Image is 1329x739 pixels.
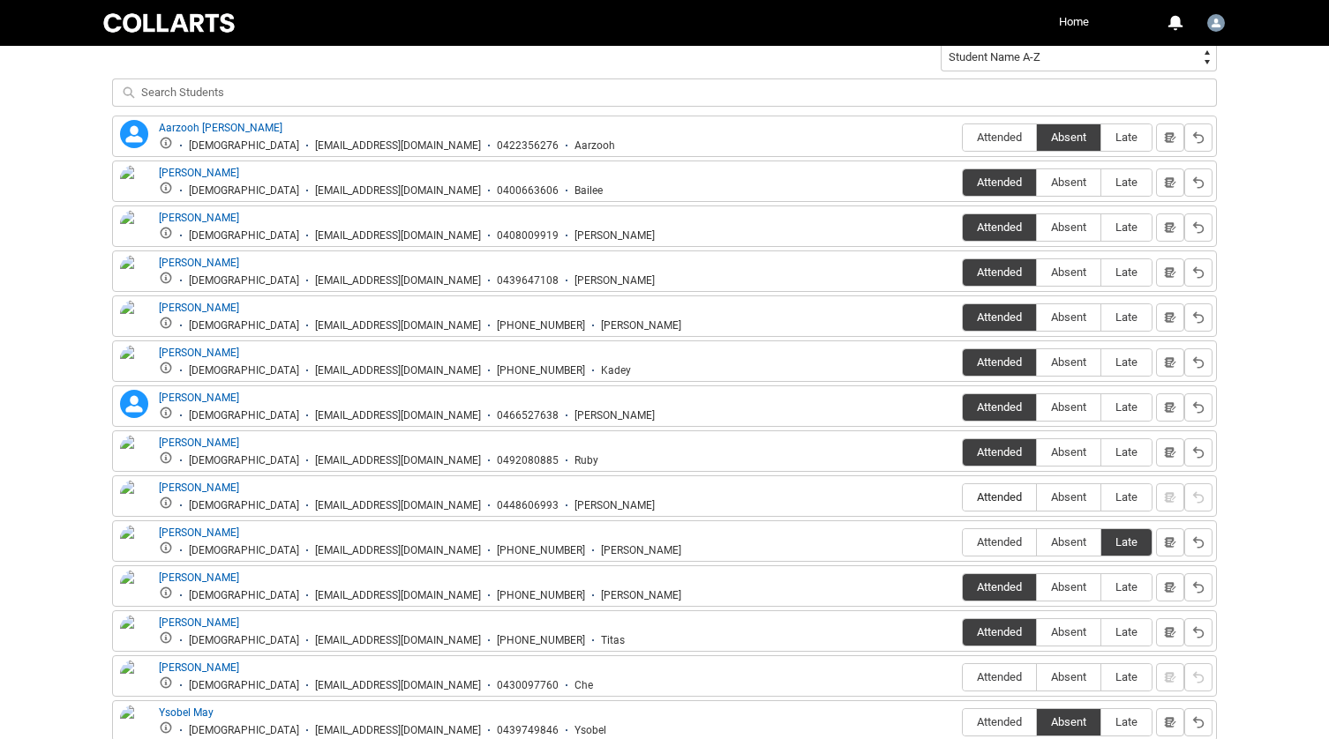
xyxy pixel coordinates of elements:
button: Reset [1184,573,1213,601]
span: Absent [1037,400,1100,414]
div: 0430097760 [497,679,559,692]
div: [EMAIL_ADDRESS][DOMAIN_NAME] [315,724,481,737]
span: Attended [963,445,1036,459]
div: [DEMOGRAPHIC_DATA] [189,274,299,287]
img: Vonnie Powers [120,660,148,698]
button: Reset [1184,258,1213,287]
span: Late [1101,355,1152,369]
button: Reset [1184,528,1213,556]
img: Ruby Evele [120,435,148,474]
span: Absent [1037,715,1100,728]
div: 0492080885 [497,454,559,467]
span: Absent [1037,535,1100,549]
a: [PERSON_NAME] [159,347,239,359]
img: Seth Barker [120,480,148,519]
a: [PERSON_NAME] [159,571,239,584]
div: [DEMOGRAPHIC_DATA] [189,319,299,332]
span: Absent [1037,265,1100,279]
div: [PERSON_NAME] [601,589,681,602]
div: [EMAIL_ADDRESS][DOMAIN_NAME] [315,184,481,198]
a: [PERSON_NAME] [159,392,239,404]
span: Late [1101,400,1152,414]
div: [DEMOGRAPHIC_DATA] [189,364,299,377]
span: Attended [963,131,1036,144]
lightning-icon: Nathania Suryanto [120,390,148,418]
img: Bailee Kemp [120,165,148,204]
button: Notes [1156,168,1184,197]
div: [EMAIL_ADDRESS][DOMAIN_NAME] [315,364,481,377]
button: Notes [1156,213,1184,242]
button: Notes [1156,573,1184,601]
img: Emma.Valente [1207,14,1225,32]
span: Late [1101,670,1152,683]
div: [DEMOGRAPHIC_DATA] [189,409,299,422]
div: [EMAIL_ADDRESS][DOMAIN_NAME] [315,454,481,467]
a: Ysobel May [159,706,214,719]
div: [EMAIL_ADDRESS][DOMAIN_NAME] [315,139,481,153]
div: [EMAIL_ADDRESS][DOMAIN_NAME] [315,274,481,287]
div: [PERSON_NAME] [574,409,655,422]
span: Late [1101,220,1152,234]
div: 0422356276 [497,139,559,153]
button: Reset [1184,168,1213,197]
span: Absent [1037,490,1100,504]
div: [DEMOGRAPHIC_DATA] [189,229,299,243]
div: [DEMOGRAPHIC_DATA] [189,589,299,602]
div: 0439749846 [497,724,559,737]
div: [PERSON_NAME] [574,499,655,512]
img: Titas Dulke [120,615,148,653]
div: [EMAIL_ADDRESS][DOMAIN_NAME] [315,634,481,647]
div: [PERSON_NAME] [574,229,655,243]
div: Ysobel [574,724,606,737]
img: Kadey McIntosh [120,345,148,384]
div: [PHONE_NUMBER] [497,634,585,647]
button: Reset [1184,663,1213,691]
span: Attended [963,715,1036,728]
a: [PERSON_NAME] [159,257,239,269]
span: Attended [963,355,1036,369]
img: Steven Gumardi [120,525,148,564]
div: [DEMOGRAPHIC_DATA] [189,139,299,153]
div: [EMAIL_ADDRESS][DOMAIN_NAME] [315,319,481,332]
div: [EMAIL_ADDRESS][DOMAIN_NAME] [315,409,481,422]
div: 0408009919 [497,229,559,243]
button: Reset [1184,438,1213,467]
button: Reset [1184,618,1213,646]
span: Late [1101,625,1152,638]
a: [PERSON_NAME] [159,302,239,314]
a: [PERSON_NAME] [159,526,239,539]
button: Notes [1156,258,1184,287]
span: Absent [1037,580,1100,593]
span: Absent [1037,445,1100,459]
div: 0448606993 [497,499,559,512]
span: Absent [1037,625,1100,638]
button: Reset [1184,708,1213,736]
span: Late [1101,715,1152,728]
button: Notes [1156,528,1184,556]
img: Theresa Gunarso [120,570,148,608]
a: [PERSON_NAME] [159,167,239,179]
span: Attended [963,400,1036,414]
span: Absent [1037,355,1100,369]
div: [PERSON_NAME] [601,319,681,332]
div: Che [574,679,593,692]
span: Attended [963,310,1036,324]
span: Absent [1037,131,1100,144]
span: Late [1101,265,1152,279]
span: Attended [963,535,1036,549]
a: Aarzooh [PERSON_NAME] [159,122,282,134]
div: [DEMOGRAPHIC_DATA] [189,544,299,557]
div: [PHONE_NUMBER] [497,319,585,332]
button: Reset [1184,348,1213,377]
div: 0439647108 [497,274,559,287]
span: Attended [963,490,1036,504]
div: [PERSON_NAME] [574,274,655,287]
lightning-icon: Aarzooh Jha [120,120,148,148]
div: Ruby [574,454,598,467]
span: Late [1101,535,1152,549]
div: [DEMOGRAPHIC_DATA] [189,724,299,737]
span: Attended [963,670,1036,683]
button: Notes [1156,123,1184,152]
span: Absent [1037,670,1100,683]
button: Notes [1156,618,1184,646]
